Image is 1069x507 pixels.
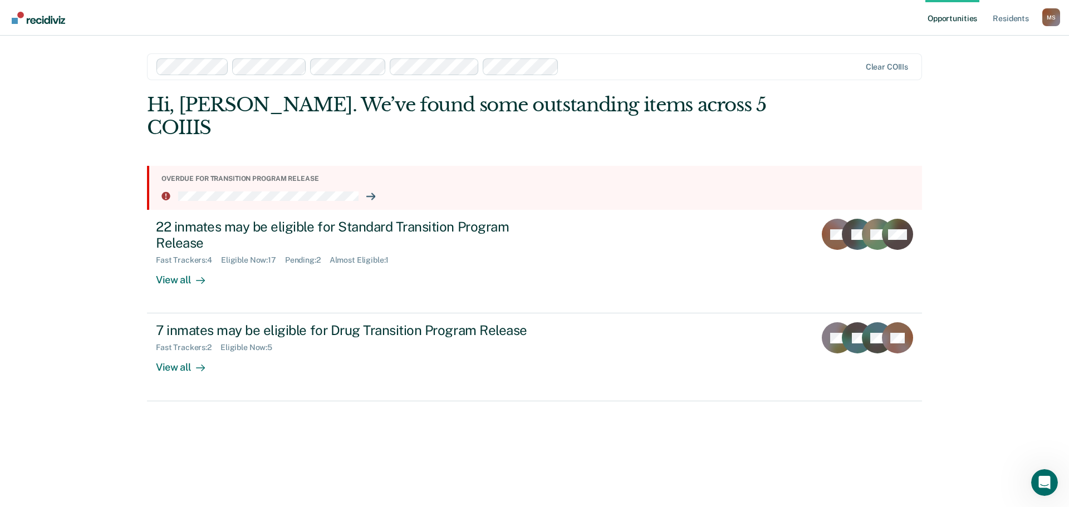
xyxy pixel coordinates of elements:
[156,265,218,287] div: View all
[156,352,218,374] div: View all
[330,255,398,265] div: Almost Eligible : 1
[156,343,220,352] div: Fast Trackers : 2
[156,219,547,251] div: 22 inmates may be eligible for Standard Transition Program Release
[220,343,281,352] div: Eligible Now : 5
[147,313,922,401] a: 7 inmates may be eligible for Drug Transition Program ReleaseFast Trackers:2Eligible Now:5View all
[156,322,547,338] div: 7 inmates may be eligible for Drug Transition Program Release
[1031,469,1058,496] iframe: Intercom live chat
[1042,8,1060,26] button: Profile dropdown button
[221,255,285,265] div: Eligible Now : 17
[156,255,221,265] div: Fast Trackers : 4
[12,12,65,24] img: Recidiviz
[161,175,913,183] div: Overdue for transition program release
[1042,8,1060,26] div: M S
[147,93,767,139] div: Hi, [PERSON_NAME]. We’ve found some outstanding items across 5 COIIIS
[285,255,330,265] div: Pending : 2
[147,210,922,313] a: 22 inmates may be eligible for Standard Transition Program ReleaseFast Trackers:4Eligible Now:17P...
[866,62,908,72] div: Clear COIIIs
